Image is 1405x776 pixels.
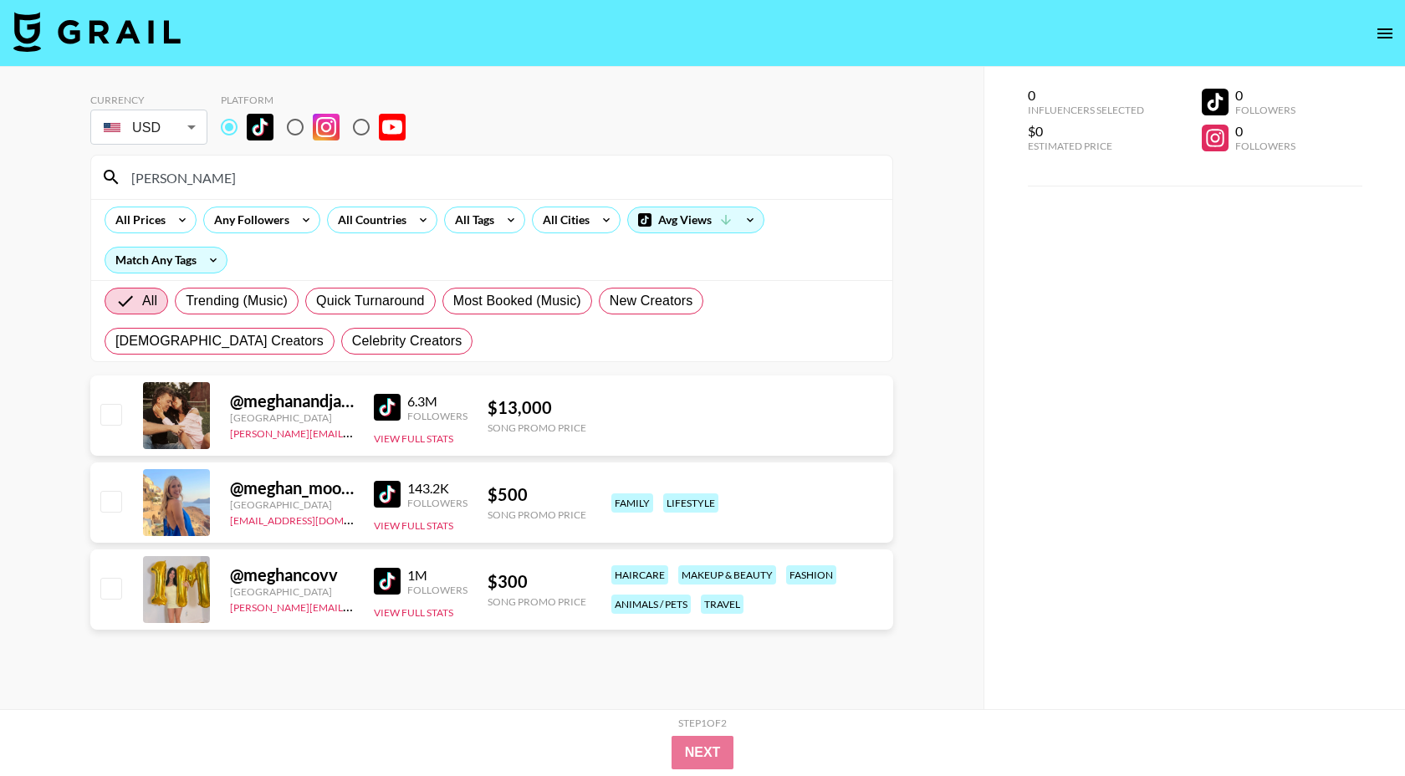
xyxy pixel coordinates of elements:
[533,207,593,232] div: All Cities
[105,248,227,273] div: Match Any Tags
[374,606,453,619] button: View Full Stats
[610,291,693,311] span: New Creators
[230,477,354,498] div: @ meghan_moore_
[407,584,467,596] div: Followers
[1368,17,1402,50] button: open drawer
[1321,692,1385,756] iframe: Drift Widget Chat Controller
[230,498,354,511] div: [GEOGRAPHIC_DATA]
[1028,87,1144,104] div: 0
[611,595,691,614] div: animals / pets
[374,519,453,532] button: View Full Stats
[115,331,324,351] span: [DEMOGRAPHIC_DATA] Creators
[230,511,398,527] a: [EMAIL_ADDRESS][DOMAIN_NAME]
[672,736,734,769] button: Next
[352,331,462,351] span: Celebrity Creators
[407,567,467,584] div: 1M
[611,565,668,585] div: haircare
[1235,140,1295,152] div: Followers
[1235,87,1295,104] div: 0
[678,565,776,585] div: makeup & beauty
[488,595,586,608] div: Song Promo Price
[663,493,718,513] div: lifestyle
[142,291,157,311] span: All
[488,484,586,505] div: $ 500
[611,493,653,513] div: family
[488,421,586,434] div: Song Promo Price
[328,207,410,232] div: All Countries
[230,411,354,424] div: [GEOGRAPHIC_DATA]
[374,568,401,595] img: TikTok
[1028,123,1144,140] div: $0
[488,397,586,418] div: $ 13,000
[701,595,743,614] div: travel
[1028,104,1144,116] div: Influencers Selected
[628,207,764,232] div: Avg Views
[374,432,453,445] button: View Full Stats
[313,114,340,140] img: Instagram
[407,410,467,422] div: Followers
[230,564,354,585] div: @ meghancovv
[1235,123,1295,140] div: 0
[230,585,354,598] div: [GEOGRAPHIC_DATA]
[230,424,478,440] a: [PERSON_NAME][EMAIL_ADDRESS][DOMAIN_NAME]
[1028,140,1144,152] div: Estimated Price
[186,291,288,311] span: Trending (Music)
[105,207,169,232] div: All Prices
[678,717,727,729] div: Step 1 of 2
[488,508,586,521] div: Song Promo Price
[453,291,581,311] span: Most Booked (Music)
[407,393,467,410] div: 6.3M
[407,480,467,497] div: 143.2K
[374,481,401,508] img: TikTok
[374,394,401,421] img: TikTok
[230,391,354,411] div: @ meghanandjack
[247,114,273,140] img: TikTok
[90,94,207,106] div: Currency
[445,207,498,232] div: All Tags
[13,12,181,52] img: Grail Talent
[316,291,425,311] span: Quick Turnaround
[230,598,478,614] a: [PERSON_NAME][EMAIL_ADDRESS][DOMAIN_NAME]
[204,207,293,232] div: Any Followers
[94,113,204,142] div: USD
[786,565,836,585] div: fashion
[121,164,882,191] input: Search by User Name
[221,94,419,106] div: Platform
[1235,104,1295,116] div: Followers
[488,571,586,592] div: $ 300
[379,114,406,140] img: YouTube
[407,497,467,509] div: Followers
